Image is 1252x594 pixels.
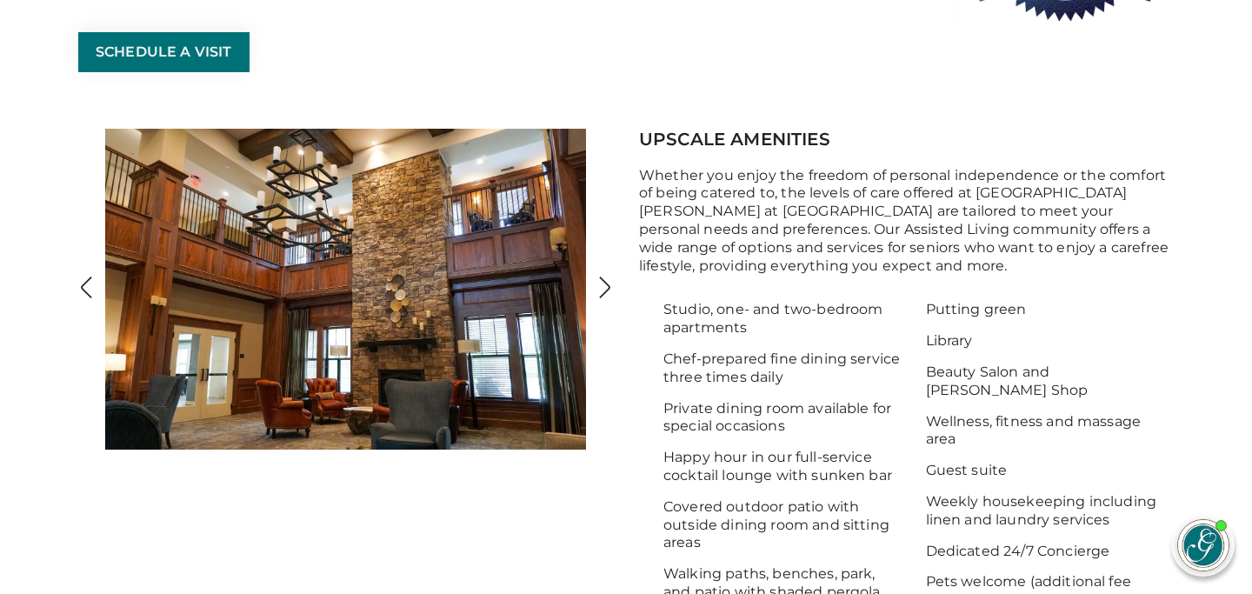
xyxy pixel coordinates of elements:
li: Chef-prepared fine dining service three times daily [663,350,912,400]
p: Whether you enjoy the freedom of personal independence or the comfort of being catered to, the le... [639,167,1174,276]
li: Happy hour in our full-service cocktail lounge with sunken bar [663,449,912,498]
img: Show next [593,276,616,299]
h2: Upscale Amenities [639,129,1174,150]
li: Covered outdoor patio with outside dining room and sitting areas [663,498,912,565]
li: Studio, one- and two-bedroom apartments [663,301,912,350]
button: Show next [593,276,616,303]
iframe: iframe [908,126,1235,497]
button: Show previous [75,276,98,303]
li: Dedicated 24/7 Concierge [926,543,1175,574]
a: Schedule a Visit [78,32,250,72]
li: Weekly housekeeping including linen and laundry services [926,493,1175,543]
img: avatar [1178,520,1229,571]
img: Show previous [75,276,98,299]
li: Private dining room available for special occasions [663,400,912,450]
